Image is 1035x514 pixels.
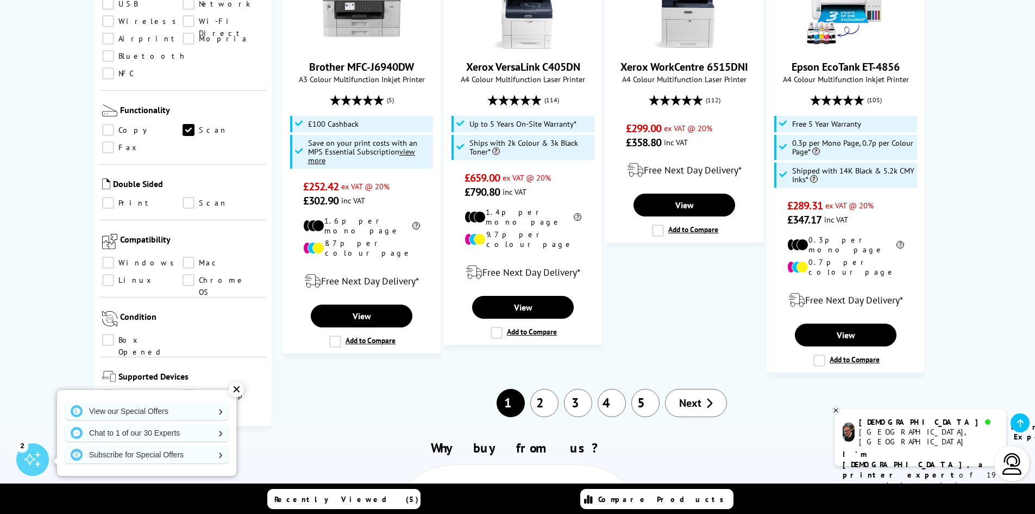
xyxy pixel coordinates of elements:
[308,120,359,128] span: £100 Cashback
[795,324,896,346] a: View
[503,187,526,197] span: inc VAT
[843,423,855,442] img: chris-livechat.png
[120,311,264,329] span: Condition
[65,446,228,463] a: Subscribe for Special Offers
[503,172,551,183] span: ex VAT @ 20%
[311,305,412,327] a: View
[303,238,420,258] li: 8.7p per colour page
[611,74,757,84] span: A4 Colour Multifunction Laser Printer
[620,60,748,74] a: Xerox WorkCentre 6515DNI
[183,257,264,269] a: Mac
[564,389,592,417] a: 3
[321,40,403,51] a: Brother MFC-J6940DW
[102,234,117,249] img: Compatibility
[805,40,887,51] a: Epson EcoTank ET-4856
[303,216,420,236] li: 1.6p per mono page
[65,424,228,442] a: Chat to 1 of our 30 Experts
[665,389,727,417] a: Next
[65,402,228,420] a: View our Special Offers
[792,166,915,184] span: Shipped with 14K Black & 5.2k CMY Inks*
[114,439,921,456] h2: Why buy from us?
[341,195,365,206] span: inc VAT
[611,155,757,185] div: modal_delivery
[626,121,661,135] span: £299.00
[787,235,904,255] li: 0.3p per mono page
[469,120,576,128] span: Up to 5 Years On-Site Warranty*
[102,15,183,27] a: Wireless
[183,197,264,209] a: Scan
[288,74,435,84] span: A3 Colour Multifunction Inkjet Printer
[626,135,661,150] span: £358.80
[102,33,183,45] a: Airprint
[183,15,264,27] a: Wi-Fi Direct
[598,494,730,504] span: Compare Products
[183,124,264,136] a: Scan
[303,194,338,208] span: £302.90
[644,40,725,51] a: Xerox WorkCentre 6515DNI
[288,266,435,296] div: modal_delivery
[183,33,264,45] a: Mopria
[102,67,183,79] a: NFC
[329,336,396,348] label: Add to Compare
[102,104,117,116] img: Functionality
[792,60,900,74] a: Epson EcoTank ET-4856
[120,234,264,251] span: Compatibility
[303,179,338,194] span: £252.42
[530,389,559,417] a: 2
[274,494,419,504] span: Recently Viewed (5)
[120,104,264,119] span: Functionality
[450,74,596,84] span: A4 Colour Multifunction Laser Printer
[482,40,564,51] a: Xerox VersaLink C405DN
[118,371,264,384] span: Supported Devices
[859,417,998,427] div: [DEMOGRAPHIC_DATA]
[824,214,848,225] span: inc VAT
[813,355,880,367] label: Add to Compare
[859,427,998,447] div: [GEOGRAPHIC_DATA], [GEOGRAPHIC_DATA]
[787,257,904,277] li: 0.7p per colour page
[267,489,421,509] a: Recently Viewed (5)
[341,181,390,191] span: ex VAT @ 20%
[679,396,701,410] span: Next
[102,124,183,136] a: Copy
[472,296,573,319] a: View
[465,230,581,249] li: 9.7p per colour page
[469,139,592,156] span: Ships with 2k Colour & 3k Black Toner*
[113,178,264,191] span: Double Sided
[580,489,733,509] a: Compare Products
[773,74,919,84] span: A4 Colour Multifunction Inkjet Printer
[843,449,998,511] p: of 19 years! I can help you choose the right product
[792,139,915,156] span: 0.3p per Mono Page, 0.7p per Colour Page*
[102,141,183,153] a: Fax
[633,194,735,216] a: View
[825,200,874,210] span: ex VAT @ 20%
[102,50,187,62] a: Bluetooth
[465,207,581,227] li: 1.4p per mono page
[102,257,183,269] a: Windows
[631,389,660,417] a: 5
[387,90,394,110] span: (5)
[102,311,117,326] img: Condition
[466,60,580,74] a: Xerox VersaLink C405DN
[1001,453,1023,475] img: user-headset-light.svg
[102,178,110,189] img: Double Sided
[309,60,414,74] a: Brother MFC-J6940DW
[16,439,28,451] div: 2
[664,123,712,133] span: ex VAT @ 20%
[491,327,557,339] label: Add to Compare
[652,225,718,237] label: Add to Compare
[229,382,244,397] div: ✕
[664,137,688,147] span: inc VAT
[465,171,500,185] span: £659.00
[465,185,500,199] span: £790.80
[102,197,183,209] a: Print
[867,90,882,110] span: (105)
[102,371,116,382] img: Supported Devices
[183,274,264,286] a: Chrome OS
[787,199,823,213] span: £289.31
[773,285,919,315] div: modal_delivery
[706,90,720,110] span: (112)
[787,213,821,227] span: £347.17
[792,120,861,128] span: Free 5 Year Warranty
[843,449,986,480] b: I'm [DEMOGRAPHIC_DATA], a printer expert
[308,138,417,165] span: Save on your print costs with an MPS Essential Subscription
